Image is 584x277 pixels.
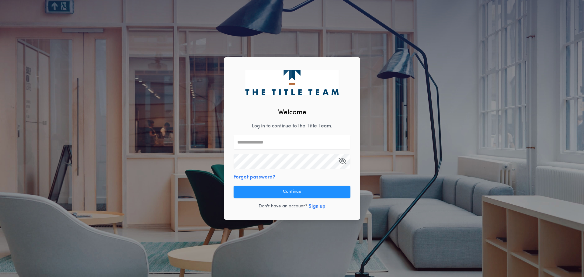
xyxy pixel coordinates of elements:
[245,70,339,95] img: logo
[278,108,306,118] h2: Welcome
[259,203,307,209] p: Don't have an account?
[252,123,332,130] p: Log in to continue to The Title Team .
[234,186,350,198] button: Continue
[234,174,275,181] button: Forgot password?
[308,203,325,210] button: Sign up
